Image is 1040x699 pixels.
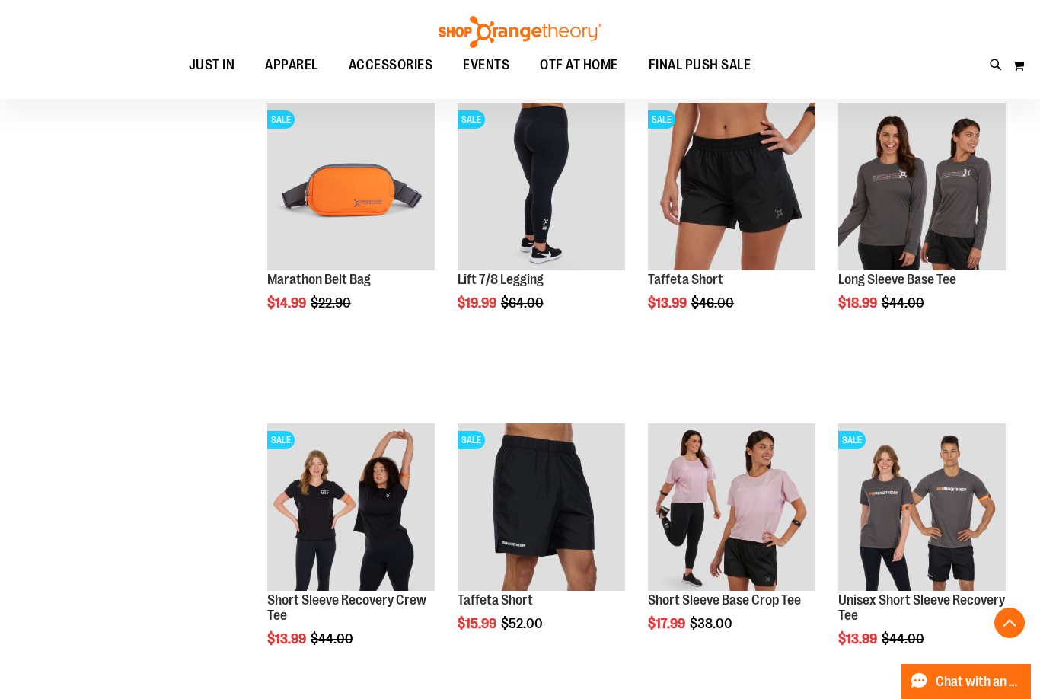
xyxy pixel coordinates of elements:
[458,423,625,591] img: Product image for Taffeta Short
[691,295,736,311] span: $46.00
[450,416,633,670] div: product
[267,110,295,129] span: SALE
[882,631,927,646] span: $44.00
[901,664,1032,699] button: Chat with an Expert
[267,592,426,623] a: Short Sleeve Recovery Crew Tee
[648,423,815,593] a: Product image for Short Sleeve Base Crop Tee
[838,592,1005,623] a: Unisex Short Sleeve Recovery Tee
[311,631,356,646] span: $44.00
[265,48,318,82] span: APPAREL
[648,423,815,591] img: Product image for Short Sleeve Base Crop Tee
[994,608,1025,638] button: Back To Top
[458,103,625,270] img: 2024 October Lift 7/8 Legging
[831,95,1013,349] div: product
[448,48,525,83] a: EVENTS
[648,103,815,273] a: Main Image of Taffeta ShortSALE
[458,103,625,273] a: 2024 October Lift 7/8 LeggingSALE
[501,295,546,311] span: $64.00
[436,16,604,48] img: Shop Orangetheory
[838,103,1006,270] img: Product image for Long Sleeve Base Tee
[267,295,308,311] span: $14.99
[838,431,866,449] span: SALE
[267,631,308,646] span: $13.99
[838,423,1006,593] a: Product image for Unisex Short Sleeve Recovery TeeSALE
[831,416,1013,685] div: product
[450,95,633,349] div: product
[540,48,618,82] span: OTF AT HOME
[458,110,485,129] span: SALE
[463,48,509,82] span: EVENTS
[311,295,353,311] span: $22.90
[267,423,435,593] a: Product image for Short Sleeve Recovery Crew TeeSALE
[838,103,1006,273] a: Product image for Long Sleeve Base Tee
[648,110,675,129] span: SALE
[690,616,735,631] span: $38.00
[648,272,723,287] a: Taffeta Short
[267,103,435,270] img: Marathon Belt Bag
[458,616,499,631] span: $15.99
[648,616,687,631] span: $17.99
[267,431,295,449] span: SALE
[260,95,442,349] div: product
[640,416,823,670] div: product
[333,48,448,83] a: ACCESSORIES
[501,616,545,631] span: $52.00
[458,272,544,287] a: Lift 7/8 Legging
[458,295,499,311] span: $19.99
[838,423,1006,591] img: Product image for Unisex Short Sleeve Recovery Tee
[633,48,767,82] a: FINAL PUSH SALE
[648,592,801,608] a: Short Sleeve Base Crop Tee
[936,675,1022,689] span: Chat with an Expert
[640,95,823,349] div: product
[458,592,533,608] a: Taffeta Short
[882,295,927,311] span: $44.00
[838,272,956,287] a: Long Sleeve Base Tee
[189,48,235,82] span: JUST IN
[174,48,250,83] a: JUST IN
[525,48,633,83] a: OTF AT HOME
[838,631,879,646] span: $13.99
[250,48,333,83] a: APPAREL
[267,103,435,273] a: Marathon Belt BagSALE
[260,416,442,685] div: product
[648,295,689,311] span: $13.99
[458,423,625,593] a: Product image for Taffeta ShortSALE
[267,423,435,591] img: Product image for Short Sleeve Recovery Crew Tee
[648,103,815,270] img: Main Image of Taffeta Short
[649,48,751,82] span: FINAL PUSH SALE
[349,48,433,82] span: ACCESSORIES
[267,272,371,287] a: Marathon Belt Bag
[458,431,485,449] span: SALE
[838,295,879,311] span: $18.99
